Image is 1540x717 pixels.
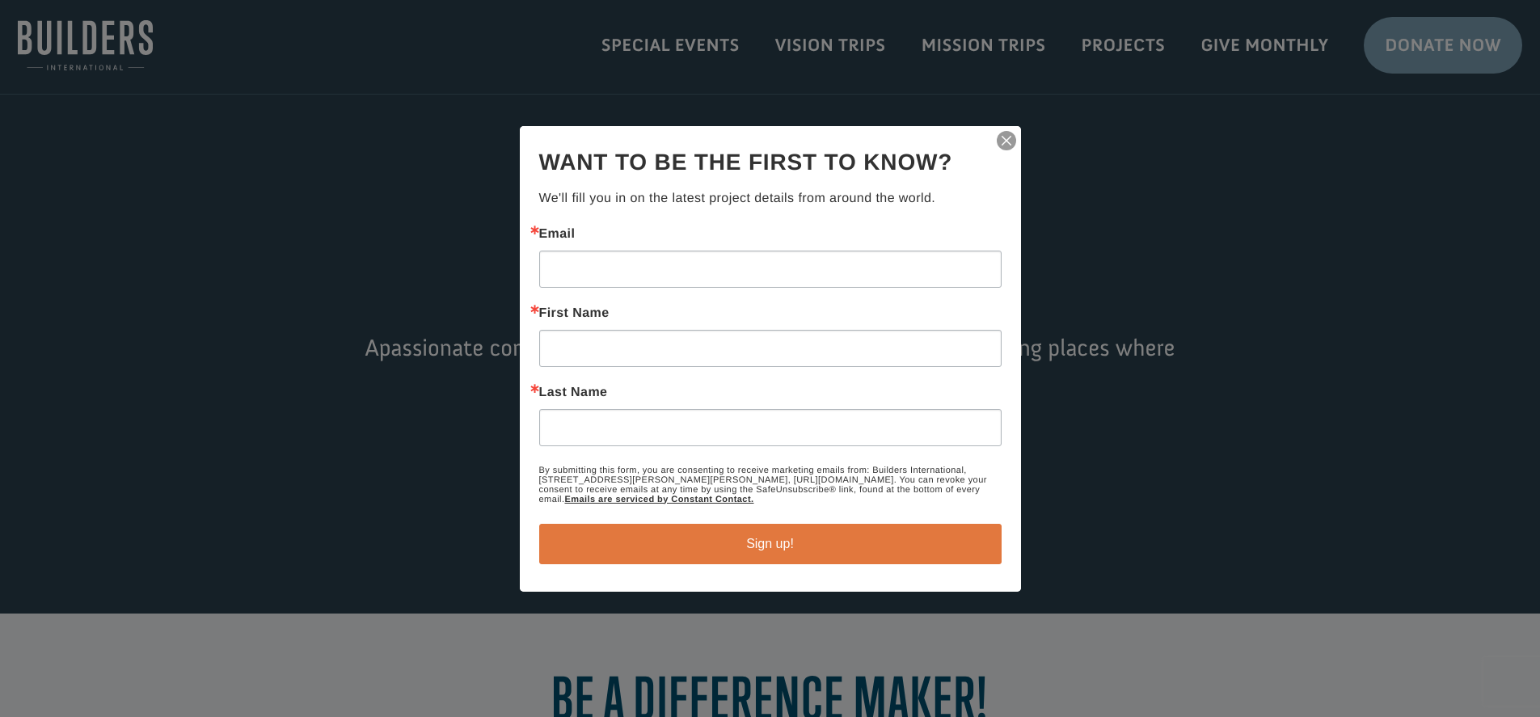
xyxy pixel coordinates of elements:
[995,129,1018,152] img: ctct-close-x.svg
[539,189,1002,209] p: We'll fill you in on the latest project details from around the world.
[29,65,40,76] img: US.png
[539,146,1002,179] h2: Want to be the first to know?
[564,495,753,504] a: Emails are serviced by Constant Contact.
[539,228,1002,241] label: Email
[29,50,222,61] div: to
[29,16,222,49] div: [PERSON_NAME] donated $100
[539,466,1002,504] p: By submitting this form, you are consenting to receive marketing emails from: Builders Internatio...
[539,307,1002,320] label: First Name
[29,34,42,47] img: emoji balloon
[229,32,301,61] button: Donate
[44,65,142,76] span: , [GEOGRAPHIC_DATA]
[38,49,133,61] strong: Project Shovel Ready
[539,386,1002,399] label: Last Name
[539,524,1002,564] button: Sign up!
